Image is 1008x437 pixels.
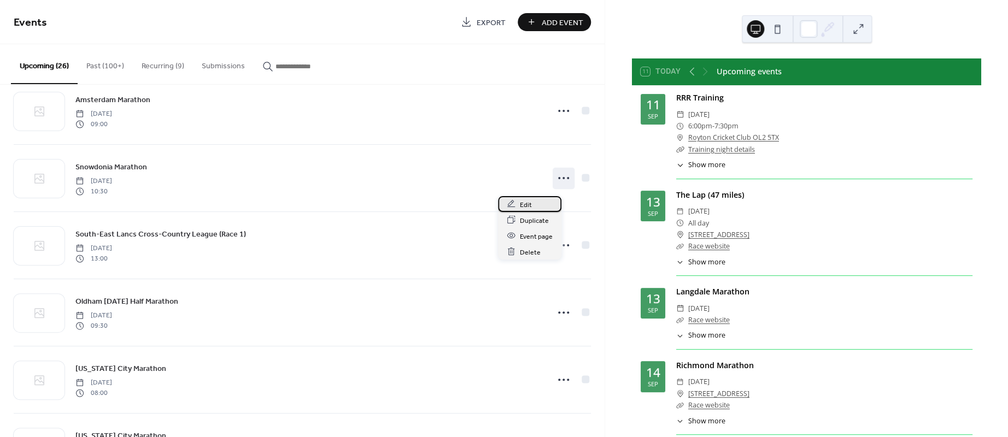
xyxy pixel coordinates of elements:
[75,176,112,186] span: [DATE]
[14,12,47,33] span: Events
[688,160,725,170] span: Show more
[688,388,749,399] a: [STREET_ADDRESS]
[676,360,754,370] a: Richmond Marathon
[75,378,112,388] span: [DATE]
[688,257,725,268] span: Show more
[676,132,684,143] div: ​
[646,367,660,379] div: 14
[646,196,660,209] div: 13
[75,95,150,106] span: Amsterdam Marathon
[688,229,749,240] a: [STREET_ADDRESS]
[648,307,658,313] div: Sep
[676,205,684,217] div: ​
[676,257,725,268] button: ​Show more
[75,186,112,196] span: 10:30
[688,303,710,314] span: [DATE]
[676,229,684,240] div: ​
[75,362,166,375] a: [US_STATE] City Marathon
[676,190,745,200] a: The Lap (47 miles)
[646,99,660,111] div: 11
[676,330,684,341] div: ​
[717,66,782,78] div: Upcoming events
[75,93,150,106] a: Amsterdam Marathon
[453,13,513,31] a: Export
[75,119,112,129] span: 09:00
[676,388,684,399] div: ​
[75,311,112,321] span: [DATE]
[712,120,714,132] span: -
[688,400,730,410] a: Race website
[676,399,684,411] div: ​
[476,17,505,28] span: Export
[688,315,730,324] a: Race website
[648,113,658,119] div: Sep
[78,44,133,83] button: Past (100+)
[714,120,739,132] span: 7:30pm
[688,109,710,120] span: [DATE]
[75,161,147,173] a: Snowdonia Marathon
[75,363,166,375] span: [US_STATE] City Marathon
[676,144,684,155] div: ​
[676,160,725,170] button: ​Show more
[646,293,660,305] div: 13
[676,330,725,341] button: ​Show more
[676,257,684,268] div: ​
[75,162,147,173] span: Snowdonia Marathon
[676,92,724,103] a: RRR Training
[648,381,658,387] div: Sep
[75,388,112,398] span: 08:00
[676,286,749,297] a: Langdale Marathon
[676,314,684,326] div: ​
[520,246,541,258] span: Delete
[676,376,684,387] div: ​
[676,303,684,314] div: ​
[676,240,684,252] div: ​
[676,416,684,427] div: ​
[676,416,725,427] button: ​Show more
[75,244,112,253] span: [DATE]
[75,229,246,240] span: South-East Lancs Cross-Country League (Race 1)
[11,44,78,84] button: Upcoming (26)
[75,253,112,263] span: 13:00
[75,295,178,308] a: Oldham [DATE] Half Marathon
[541,17,583,28] span: Add Event
[75,109,112,119] span: [DATE]
[676,109,684,120] div: ​
[520,231,553,242] span: Event page
[688,330,725,341] span: Show more
[688,217,709,229] span: All day
[676,120,684,132] div: ​
[688,416,725,427] span: Show more
[676,160,684,170] div: ​
[688,120,712,132] span: 6:00pm
[520,199,532,210] span: Edit
[688,376,710,387] span: [DATE]
[75,228,246,240] a: South-East Lancs Cross-Country League (Race 1)
[75,296,178,308] span: Oldham [DATE] Half Marathon
[193,44,254,83] button: Submissions
[688,205,710,217] span: [DATE]
[688,145,755,154] a: Training night details
[520,215,549,226] span: Duplicate
[688,132,779,143] a: Royton Cricket Club OL2 5TX
[648,210,658,216] div: Sep
[75,321,112,330] span: 09:30
[133,44,193,83] button: Recurring (9)
[518,13,591,31] button: Add Event
[676,217,684,229] div: ​
[688,241,730,251] a: Race website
